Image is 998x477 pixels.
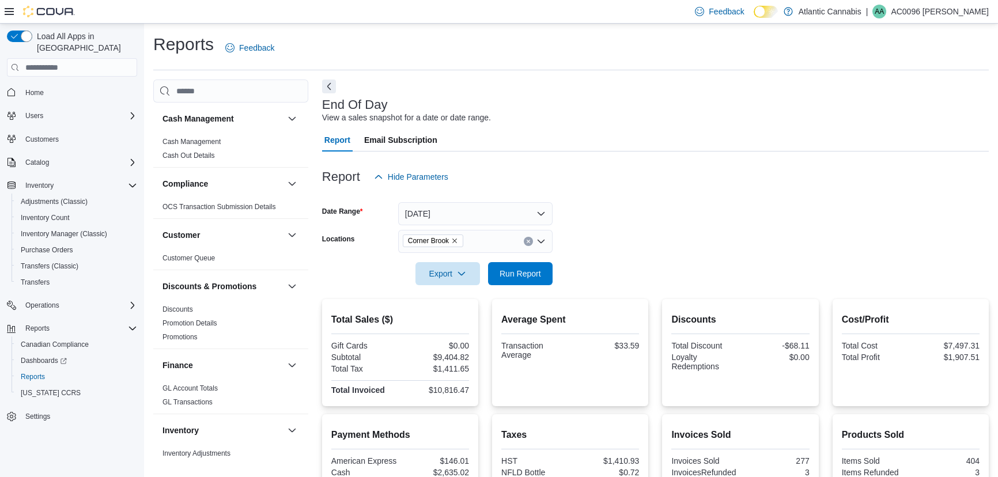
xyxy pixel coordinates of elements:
[913,468,980,477] div: 3
[16,338,137,351] span: Canadian Compliance
[501,341,568,359] div: Transaction Average
[162,359,193,371] h3: Finance
[842,313,980,327] h2: Cost/Profit
[369,165,453,188] button: Hide Parameters
[21,278,50,287] span: Transfers
[913,353,980,362] div: $1,907.51
[162,384,218,393] span: GL Account Totals
[162,229,200,241] h3: Customer
[913,341,980,350] div: $7,497.31
[743,353,810,362] div: $0.00
[12,210,142,226] button: Inventory Count
[415,262,480,285] button: Export
[12,258,142,274] button: Transfers (Classic)
[322,207,363,216] label: Date Range
[16,211,74,225] a: Inventory Count
[162,281,256,292] h3: Discounts & Promotions
[451,237,458,244] button: Remove Corner Brook from selection in this group
[162,202,276,211] span: OCS Transaction Submission Details
[162,319,217,327] a: Promotion Details
[16,386,85,400] a: [US_STATE] CCRS
[842,456,909,465] div: Items Sold
[162,113,234,124] h3: Cash Management
[331,468,398,477] div: Cash
[12,194,142,210] button: Adjustments (Classic)
[21,388,81,397] span: [US_STATE] CCRS
[162,137,221,146] span: Cash Management
[408,235,449,247] span: Corner Brook
[162,359,283,371] button: Finance
[16,259,137,273] span: Transfers (Classic)
[402,456,469,465] div: $146.01
[153,33,214,56] h1: Reports
[402,468,469,477] div: $2,635.02
[331,385,385,395] strong: Total Invoiced
[21,179,137,192] span: Inventory
[743,341,810,350] div: -$68.11
[7,79,137,455] nav: Complex example
[913,456,980,465] div: 404
[842,353,909,362] div: Total Profit
[162,305,193,314] span: Discounts
[536,237,546,246] button: Open list of options
[16,275,54,289] a: Transfers
[2,84,142,100] button: Home
[799,5,861,18] p: Atlantic Cannabis
[671,313,809,327] h2: Discounts
[872,5,886,18] div: AC0096 Anstey Larkin
[285,228,299,242] button: Customer
[285,279,299,293] button: Discounts & Promotions
[21,321,54,335] button: Reports
[21,156,54,169] button: Catalog
[842,341,909,350] div: Total Cost
[162,319,217,328] span: Promotion Details
[322,234,355,244] label: Locations
[331,456,398,465] div: American Express
[866,5,868,18] p: |
[162,203,276,211] a: OCS Transaction Submission Details
[402,385,469,395] div: $10,816.47
[403,234,463,247] span: Corner Brook
[21,372,45,381] span: Reports
[21,132,63,146] a: Customers
[25,135,59,144] span: Customers
[388,171,448,183] span: Hide Parameters
[21,156,137,169] span: Catalog
[25,111,43,120] span: Users
[402,364,469,373] div: $1,411.65
[21,229,107,238] span: Inventory Manager (Classic)
[422,262,473,285] span: Export
[16,195,137,209] span: Adjustments (Classic)
[524,237,533,246] button: Clear input
[331,428,469,442] h2: Payment Methods
[162,449,230,457] a: Inventory Adjustments
[16,370,50,384] a: Reports
[2,320,142,336] button: Reports
[21,132,137,146] span: Customers
[322,98,388,112] h3: End Of Day
[153,251,308,270] div: Customer
[2,408,142,425] button: Settings
[21,298,137,312] span: Operations
[671,353,738,371] div: Loyalty Redemptions
[743,468,810,477] div: 3
[671,428,809,442] h2: Invoices Sold
[221,36,279,59] a: Feedback
[2,297,142,313] button: Operations
[16,370,137,384] span: Reports
[21,298,64,312] button: Operations
[500,268,541,279] span: Run Report
[21,356,67,365] span: Dashboards
[398,202,553,225] button: [DATE]
[16,259,83,273] a: Transfers (Classic)
[21,245,73,255] span: Purchase Orders
[25,324,50,333] span: Reports
[12,336,142,353] button: Canadian Compliance
[16,243,137,257] span: Purchase Orders
[331,364,398,373] div: Total Tax
[153,135,308,167] div: Cash Management
[25,88,44,97] span: Home
[162,178,283,190] button: Compliance
[21,262,78,271] span: Transfers (Classic)
[12,385,142,401] button: [US_STATE] CCRS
